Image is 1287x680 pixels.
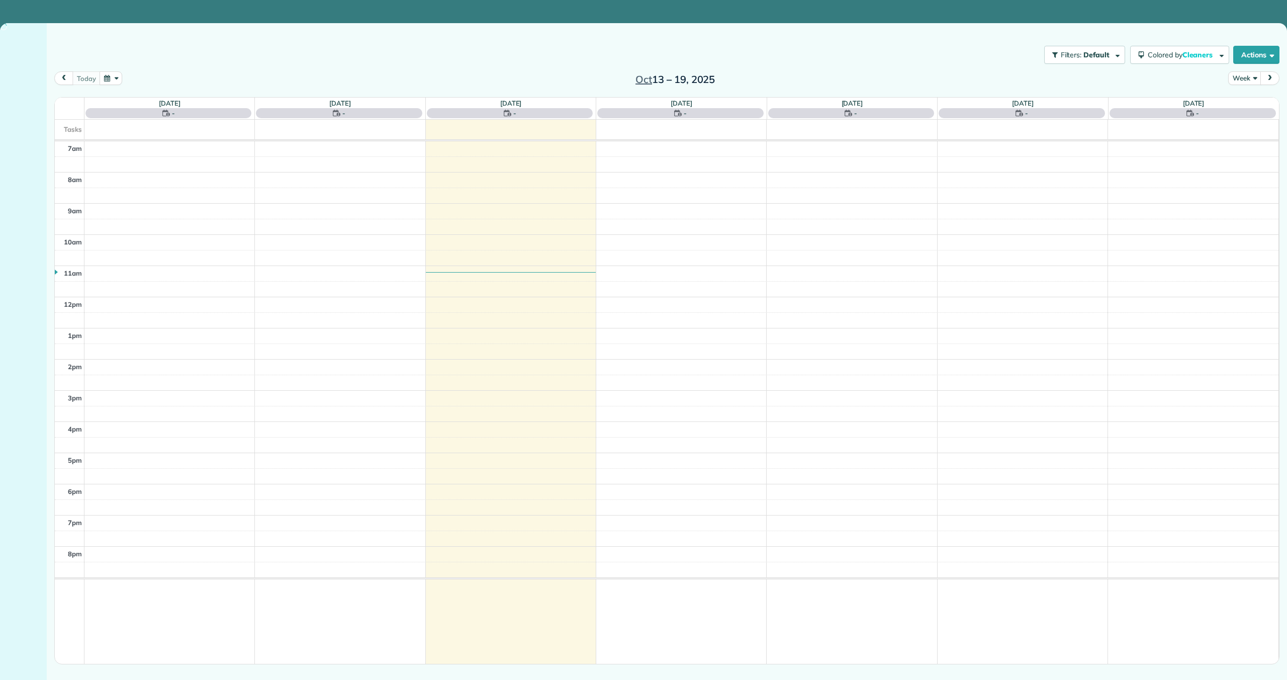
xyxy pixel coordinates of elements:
span: Filters: [1061,50,1082,59]
span: 11am [64,269,82,277]
span: 5pm [68,456,82,464]
span: 2pm [68,363,82,371]
span: Cleaners [1182,50,1215,59]
button: next [1260,71,1279,85]
span: 1pm [68,331,82,339]
a: [DATE] [159,99,180,107]
button: Colored byCleaners [1130,46,1229,64]
span: 9am [68,207,82,215]
span: - [854,108,857,118]
button: prev [54,71,73,85]
span: - [684,108,687,118]
button: Week [1228,71,1261,85]
a: [DATE] [329,99,351,107]
span: - [342,108,345,118]
span: 12pm [64,300,82,308]
span: 7pm [68,519,82,527]
span: - [1025,108,1028,118]
span: - [513,108,516,118]
span: Tasks [64,125,82,133]
span: Colored by [1148,50,1216,59]
a: [DATE] [500,99,522,107]
span: 4pm [68,425,82,433]
a: [DATE] [1012,99,1034,107]
a: [DATE] [842,99,863,107]
span: 6pm [68,487,82,495]
span: 7am [68,144,82,152]
span: - [1196,108,1199,118]
a: Filters: Default [1039,46,1125,64]
button: Actions [1233,46,1279,64]
a: [DATE] [1183,99,1205,107]
h2: 13 – 19, 2025 [612,74,738,85]
span: 10am [64,238,82,246]
span: 3pm [68,394,82,402]
span: Oct [635,73,652,86]
span: Default [1083,50,1110,59]
span: - [172,108,175,118]
span: 8am [68,176,82,184]
a: [DATE] [671,99,692,107]
button: today [72,71,100,85]
span: 8pm [68,550,82,558]
button: Filters: Default [1044,46,1125,64]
